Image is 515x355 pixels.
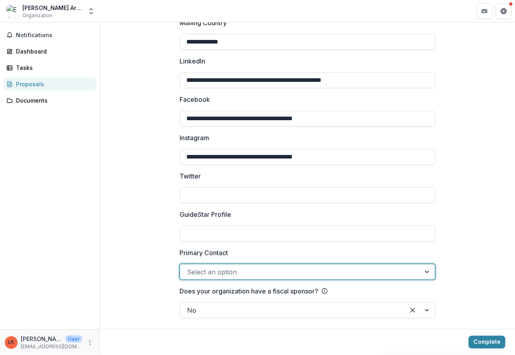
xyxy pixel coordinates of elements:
[3,77,96,91] a: Proposals
[180,95,210,104] p: Facebook
[66,335,82,343] p: User
[3,61,96,74] a: Tasks
[180,210,231,219] p: GuideStar Profile
[16,63,90,72] div: Tasks
[22,4,82,12] div: [PERSON_NAME] Art Foundation, Inc.
[3,45,96,58] a: Dashboard
[8,340,14,345] div: Lori Ristau
[16,32,93,39] span: Notifications
[180,56,205,66] p: LinkedIn
[180,286,318,296] p: Does your organization have a fiscal sponsor?
[16,96,90,105] div: Documents
[477,3,493,19] button: Partners
[16,80,90,88] div: Proposals
[180,248,228,258] p: Primary Contact
[3,29,96,42] button: Notifications
[3,94,96,107] a: Documents
[22,12,52,19] span: Organization
[85,338,95,347] button: More
[86,3,97,19] button: Open entity switcher
[21,343,82,350] p: [EMAIL_ADDRESS][DOMAIN_NAME]
[469,336,505,349] button: Complete
[21,335,62,343] p: [PERSON_NAME]
[180,133,209,143] p: Instagram
[496,3,512,19] button: Get Help
[16,47,90,56] div: Dashboard
[406,304,419,317] div: Clear selected options
[6,5,19,18] img: Edmundson Art Foundation, Inc.
[180,171,201,181] p: Twitter
[180,18,227,28] p: Mailing Country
